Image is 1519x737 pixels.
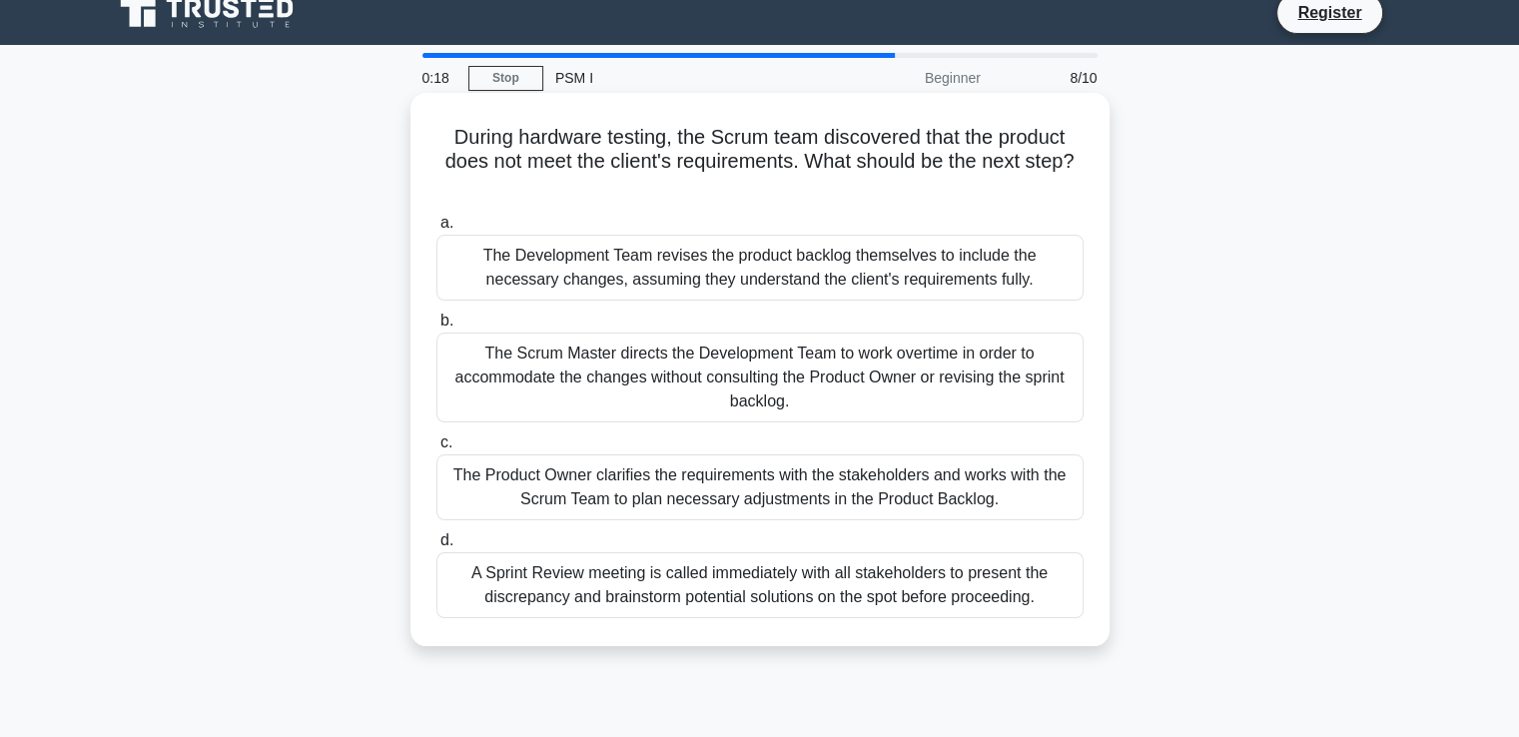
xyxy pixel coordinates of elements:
[440,531,453,548] span: d.
[410,58,468,98] div: 0:18
[993,58,1110,98] div: 8/10
[440,433,452,450] span: c.
[434,125,1086,199] h5: During hardware testing, the Scrum team discovered that the product does not meet the client's re...
[468,66,543,91] a: Stop
[436,235,1084,301] div: The Development Team revises the product backlog themselves to include the necessary changes, ass...
[436,552,1084,618] div: A Sprint Review meeting is called immediately with all stakeholders to present the discrepancy an...
[436,454,1084,520] div: The Product Owner clarifies the requirements with the stakeholders and works with the Scrum Team ...
[818,58,993,98] div: Beginner
[440,214,453,231] span: a.
[440,312,453,329] span: b.
[436,333,1084,422] div: The Scrum Master directs the Development Team to work overtime in order to accommodate the change...
[543,58,818,98] div: PSM I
